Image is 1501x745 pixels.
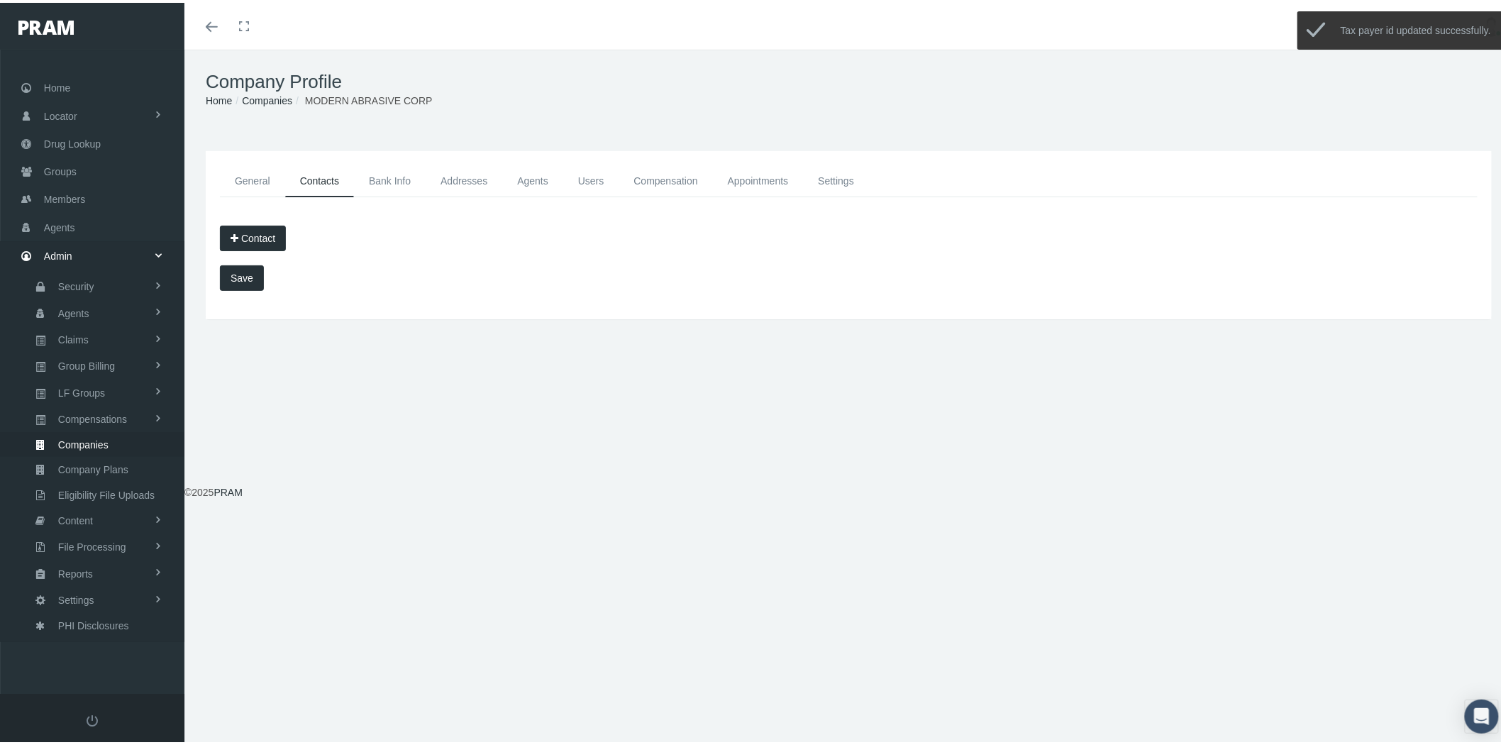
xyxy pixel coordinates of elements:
span: Content [58,506,93,530]
img: PRAM_20_x_78.png [18,18,74,32]
a: Settings [803,162,869,194]
a: Addresses [426,162,502,194]
h1: Company Profile [206,68,1492,90]
span: Claims [58,325,89,349]
span: Security [58,272,94,296]
span: File Processing [58,532,126,556]
span: Company Plans [58,455,128,479]
span: Companies [58,430,109,454]
div: Open Intercom Messenger [1465,697,1499,731]
span: Reports [58,559,93,583]
a: General [220,162,285,194]
span: Group Billing [58,351,115,375]
span: Groups [44,155,77,182]
a: Companies [242,92,292,104]
a: Agents [502,162,563,194]
div: © 2025 [184,482,243,497]
a: PRAM [214,484,242,495]
a: Appointments [713,162,804,194]
span: Admin [44,240,72,267]
a: Users [563,162,619,194]
span: Members [44,183,85,210]
span: Agents [58,299,89,323]
span: Home [44,72,70,99]
span: LF Groups [58,378,105,402]
span: Locator [44,100,77,127]
a: Bank Info [354,162,426,194]
span: PHI Disclosures [58,611,129,635]
span: Drug Lookup [44,128,101,155]
span: Agents [44,211,75,238]
span: MODERN ABRASIVE CORP [305,92,433,104]
span: Eligibility File Uploads [58,480,155,504]
button: Contact [220,223,286,248]
span: Compensations [58,404,127,429]
a: Home [206,92,232,104]
span: Settings [58,585,94,609]
a: Contacts [285,162,354,194]
a: Compensation [619,162,713,194]
button: Save [220,263,264,288]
